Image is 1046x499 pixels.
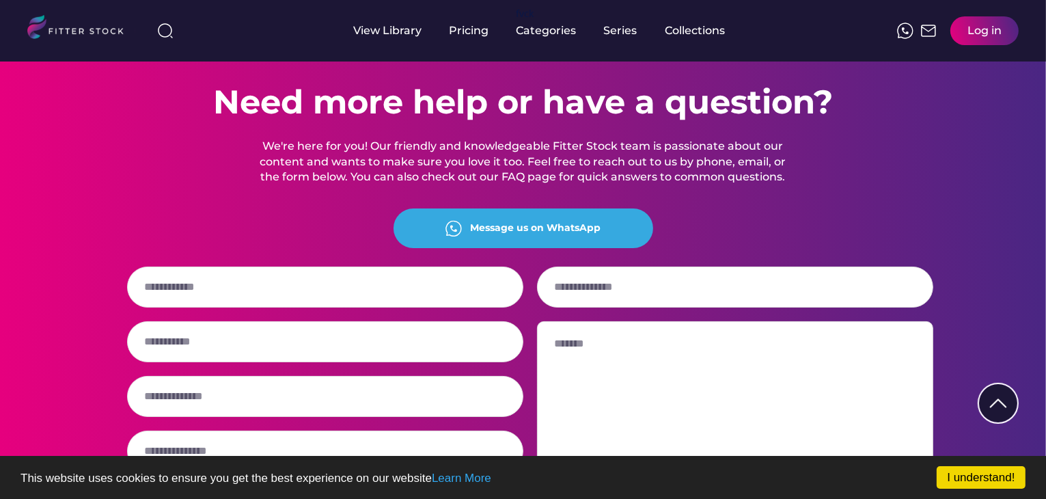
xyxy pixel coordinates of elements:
img: meteor-icons_whatsapp%20%281%29.svg [445,220,462,237]
div: View Library [354,23,422,38]
iframe: chat widget [989,444,1032,485]
div: Message us on WhatsApp [470,221,601,235]
img: search-normal%203.svg [157,23,174,39]
div: Log in [967,23,1002,38]
img: meteor-icons_whatsapp%20%281%29.svg [897,23,913,39]
img: Frame%2051.svg [920,23,937,39]
div: Categories [517,23,577,38]
a: Learn More [432,472,491,485]
div: fvck [517,7,534,21]
img: LOGO.svg [27,15,135,43]
h5: We're here for you! Our friendly and knowledgeable Fitter Stock team is passionate about our cont... [256,139,790,185]
div: Series [604,23,638,38]
h2: Need more help or have a question? [113,79,933,125]
p: This website uses cookies to ensure you get the best experience on our website [20,472,1026,484]
div: Collections [665,23,726,38]
img: Group%201000002322%20%281%29.svg [979,384,1017,422]
a: I understand! [937,466,1026,489]
div: Pricing [450,23,489,38]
